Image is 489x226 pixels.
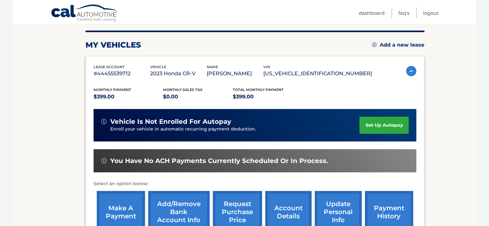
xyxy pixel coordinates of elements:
[101,158,106,163] img: alert-white.svg
[359,117,408,134] a: set up autopay
[94,65,125,69] span: lease account
[163,92,233,101] p: $0.00
[398,8,409,18] a: FAQ's
[110,126,360,133] p: Enroll your vehicle in automatic recurring payment deduction.
[372,42,376,47] img: add.svg
[101,119,106,124] img: alert-white.svg
[372,42,424,48] a: Add a new lease
[423,8,439,18] a: Logout
[233,87,284,92] span: Total Monthly Payment
[110,157,328,165] span: You have no ACH payments currently scheduled or in process.
[94,92,163,101] p: $399.00
[51,4,118,23] a: Cal Automotive
[150,69,207,78] p: 2023 Honda CR-V
[94,69,150,78] p: #44455539712
[163,87,203,92] span: Monthly sales Tax
[207,69,263,78] p: [PERSON_NAME]
[94,180,416,188] p: Select an option below:
[150,65,166,69] span: vehicle
[359,8,385,18] a: Dashboard
[233,92,303,101] p: $399.00
[86,40,141,50] h2: my vehicles
[263,69,372,78] p: [US_VEHICLE_IDENTIFICATION_NUMBER]
[110,118,231,126] span: vehicle is not enrolled for autopay
[94,87,131,92] span: Monthly Payment
[406,66,416,76] img: accordion-active.svg
[263,65,270,69] span: vin
[207,65,218,69] span: name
